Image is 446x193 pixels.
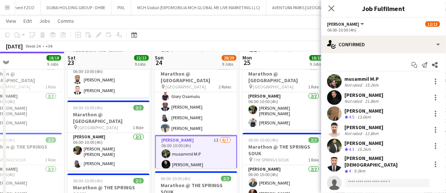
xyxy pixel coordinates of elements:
h3: Marathon @ [GEOGRAPHIC_DATA] [243,70,325,84]
div: 15.2km [356,146,373,153]
span: 2/2 [221,176,231,181]
h3: Marathon @ [GEOGRAPHIC_DATA] [155,70,237,84]
app-card-role: [PERSON_NAME]2/206:00-10:00 (4h)[PERSON_NAME] [PERSON_NAME][PERSON_NAME] [67,133,150,171]
div: 15.2km [364,82,380,88]
span: 28/29 [222,55,237,61]
span: Usher [327,21,359,27]
span: Sat [67,54,76,61]
h3: Job Fulfilment [321,4,446,13]
span: 1 Role [45,157,56,163]
div: 21.8km [364,98,380,104]
a: View [3,16,19,26]
div: +04 [45,43,52,49]
div: [PERSON_NAME][DEMOGRAPHIC_DATA] [345,155,428,168]
span: Mon [243,54,252,61]
button: AVENTURA PARKS [GEOGRAPHIC_DATA] [266,0,352,15]
span: 25 [242,58,252,67]
div: [PERSON_NAME] [345,124,384,131]
a: Comms [55,16,77,26]
span: 1 Role [308,84,319,90]
div: [PERSON_NAME] [345,108,384,114]
div: musammil M.P [345,76,380,82]
span: 18/18 [47,55,61,61]
span: 06:00-10:00 (4h) [73,105,103,110]
span: 23 [66,58,76,67]
button: [PERSON_NAME] [327,21,365,27]
app-job-card: 06:00-10:00 (4h)2/2Marathon @ [GEOGRAPHIC_DATA] [GEOGRAPHIC_DATA]1 Role[PERSON_NAME]2/206:00-10:0... [243,60,325,130]
span: Comms [58,18,74,24]
div: 9.3km [353,168,367,174]
span: [GEOGRAPHIC_DATA] [78,125,118,130]
a: Jobs [36,16,53,26]
span: Week 34 [24,43,43,49]
span: [GEOGRAPHIC_DATA] [166,84,206,90]
app-card-role: [PERSON_NAME]2/206:00-10:00 (4h)[PERSON_NAME] [PERSON_NAME][PERSON_NAME] [243,92,325,130]
div: [PERSON_NAME] [345,140,384,146]
div: Not rated [345,98,364,104]
div: 9 Jobs [310,61,324,67]
div: Not rated [345,131,364,136]
app-job-card: 06:00-10:00 (4h)12/13Marathon @ [GEOGRAPHIC_DATA] [GEOGRAPHIC_DATA]2 Roles[PERSON_NAME]6/606:00-1... [155,60,237,168]
span: 2 Roles [219,84,231,90]
span: 2/2 [46,137,56,143]
app-card-role: [PERSON_NAME]6/606:00-10:00 (4h)[PERSON_NAME] [PERSON_NAME][PERSON_NAME]Glory Osamulu[PERSON_NAME... [155,55,237,135]
span: 18/18 [310,55,324,61]
div: 9 Jobs [135,61,149,67]
app-job-card: 06:00-10:00 (4h)2/2Marathon @ [GEOGRAPHIC_DATA] [GEOGRAPHIC_DATA]1 Role[PERSON_NAME]2/206:00-10:0... [67,101,150,171]
app-card-role: [PERSON_NAME]2/206:00-10:00 (4h)[PERSON_NAME][PERSON_NAME] [67,62,150,98]
span: 4.3 [349,146,355,152]
button: MCH Global (EXPOMOBILIA MCH GLOBAL ME LIVE MARKETING LLC) [131,0,266,15]
span: 1 Role [133,125,144,130]
div: Confirmed [321,36,446,53]
span: 06:00-10:00 (4h) [161,176,191,181]
span: 2/2 [134,178,144,183]
span: Sun [155,54,164,61]
h3: Marathon @ THE SPRINGS SOUK [243,143,325,157]
span: 12/13 [425,21,440,27]
h3: Marathon @ [GEOGRAPHIC_DATA] [67,111,150,124]
span: 06:00-10:00 (4h) [249,137,278,143]
span: 24 [154,58,164,67]
div: 12.8km [364,131,380,136]
span: 06:00-10:00 (4h) [73,178,103,183]
span: 2/2 [309,137,319,143]
button: PIXL [111,0,131,15]
div: 9 Jobs [47,61,61,67]
button: DUBAI HOLDING GROUP - DHRE [41,0,111,15]
span: 1 Role [45,84,56,90]
div: 06:00-10:00 (4h) [327,27,440,33]
div: 9 Jobs [222,61,236,67]
span: 4.5 [349,114,355,120]
div: 13.6km [356,114,373,120]
span: 4 [349,168,351,174]
span: 22/22 [134,55,149,61]
span: THE SPRINGS SOUK [253,157,289,163]
span: Jobs [39,18,50,24]
span: 1 Role [308,157,319,163]
span: Edit [23,18,32,24]
div: [PERSON_NAME] [345,92,384,98]
div: Not rated [345,82,364,88]
span: View [6,18,16,24]
span: 2/2 [134,105,144,110]
div: [DATE] [6,43,23,50]
a: Edit [21,16,35,26]
span: [GEOGRAPHIC_DATA] [253,84,294,90]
